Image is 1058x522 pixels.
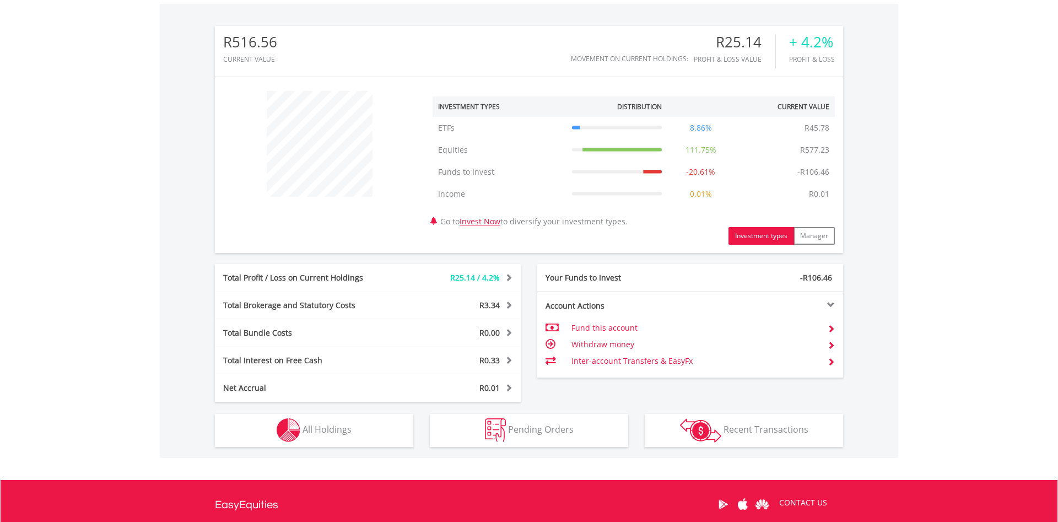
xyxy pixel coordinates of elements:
span: R25.14 / 4.2% [450,272,500,283]
div: Account Actions [537,300,690,311]
a: Huawei [752,487,771,521]
td: Equities [433,139,566,161]
th: Current Value [734,96,835,117]
td: Funds to Invest [433,161,566,183]
td: Withdraw money [571,336,819,353]
div: Go to to diversify your investment types. [424,85,843,245]
td: 8.86% [667,117,735,139]
td: -R106.46 [792,161,835,183]
a: CONTACT US [771,487,835,518]
div: Total Interest on Free Cash [215,355,393,366]
span: R0.01 [479,383,500,393]
div: Total Profit / Loss on Current Holdings [215,272,393,283]
td: 111.75% [667,139,735,161]
span: R0.33 [479,355,500,365]
img: pending_instructions-wht.png [485,418,506,442]
a: Google Play [714,487,733,521]
span: Recent Transactions [724,423,808,435]
div: Total Bundle Costs [215,327,393,338]
td: Income [433,183,566,205]
td: R0.01 [803,183,835,205]
td: Fund this account [571,320,819,336]
span: All Holdings [303,423,352,435]
div: Net Accrual [215,383,393,394]
div: Movement on Current Holdings: [571,55,688,62]
button: Manager [793,227,835,245]
button: All Holdings [215,414,413,447]
th: Investment Types [433,96,566,117]
div: + 4.2% [789,34,835,50]
span: R3.34 [479,300,500,310]
a: Invest Now [460,216,500,227]
button: Investment types [728,227,794,245]
div: R516.56 [223,34,277,50]
div: Profit & Loss Value [694,56,775,63]
button: Pending Orders [430,414,628,447]
td: -20.61% [667,161,735,183]
div: R25.14 [694,34,775,50]
div: Distribution [617,102,662,111]
td: R577.23 [795,139,835,161]
td: ETFs [433,117,566,139]
span: R0.00 [479,327,500,338]
td: 0.01% [667,183,735,205]
div: Total Brokerage and Statutory Costs [215,300,393,311]
div: Profit & Loss [789,56,835,63]
a: Apple [733,487,752,521]
img: transactions-zar-wht.png [680,418,721,443]
span: -R106.46 [800,272,832,283]
button: Recent Transactions [645,414,843,447]
span: Pending Orders [508,423,574,435]
td: R45.78 [799,117,835,139]
td: Inter-account Transfers & EasyFx [571,353,819,369]
img: holdings-wht.png [277,418,300,442]
div: Your Funds to Invest [537,272,690,283]
div: CURRENT VALUE [223,56,277,63]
